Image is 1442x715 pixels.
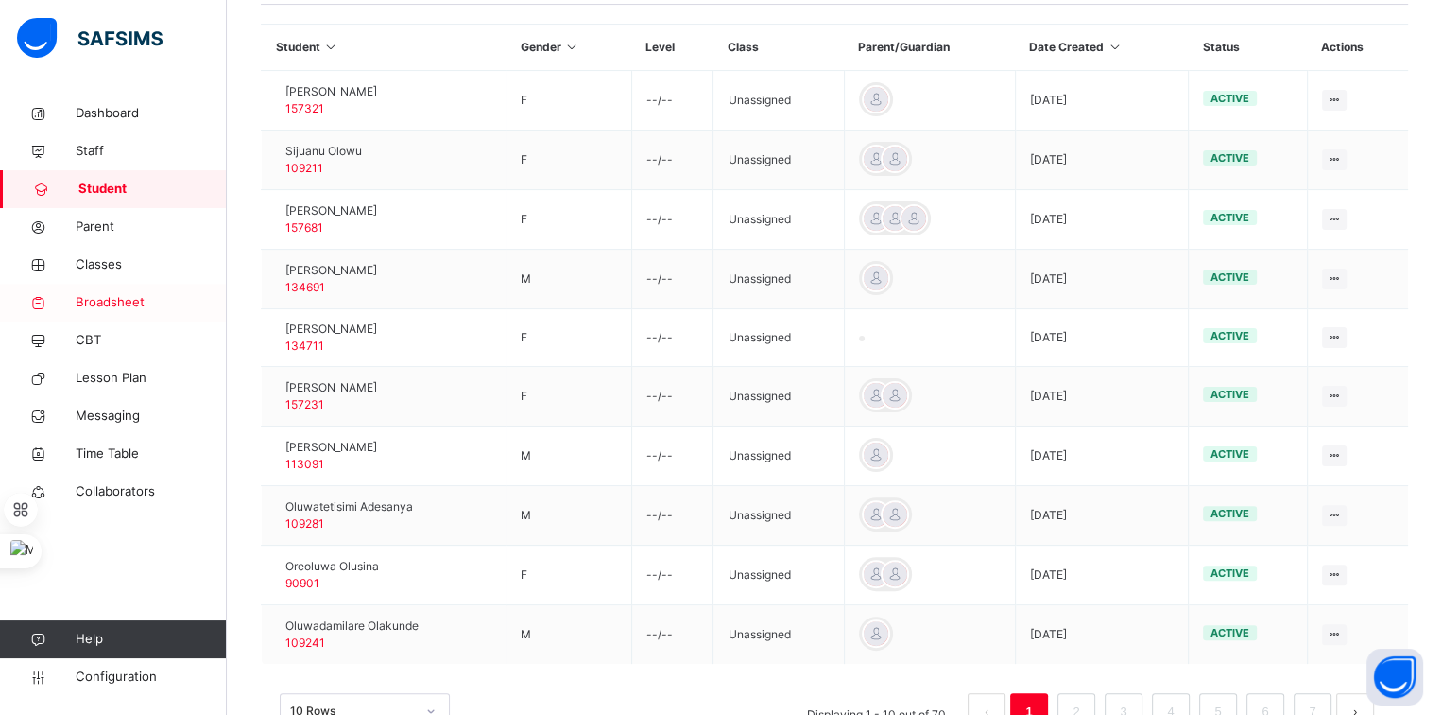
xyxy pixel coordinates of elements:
[285,262,377,279] span: [PERSON_NAME]
[1015,546,1189,605] td: [DATE]
[76,218,227,236] span: Parent
[1307,25,1408,71] th: Actions
[506,486,631,546] td: M
[285,339,324,353] span: 134711
[285,457,324,471] span: 113091
[285,280,325,294] span: 134691
[506,367,631,427] td: F
[1015,71,1189,131] td: [DATE]
[285,618,419,635] span: Oluwadamilare Olakunde
[713,309,844,367] td: Unassigned
[506,190,631,250] td: F
[713,605,844,665] td: Unassigned
[78,180,227,199] span: Student
[285,636,325,650] span: 109241
[76,369,227,388] span: Lesson Plan
[506,309,631,367] td: F
[713,546,844,605] td: Unassigned
[631,309,713,367] td: --/--
[1015,131,1189,190] td: [DATE]
[285,143,362,160] span: Sijuanu Olowu
[285,220,323,235] span: 157681
[76,331,227,350] span: CBT
[713,427,844,486] td: Unassigned
[713,486,844,546] td: Unassigned
[631,190,713,250] td: --/--
[713,367,844,427] td: Unassigned
[1015,486,1189,546] td: [DATE]
[631,605,713,665] td: --/--
[506,546,631,605] td: F
[285,498,413,515] span: Oluwatetisimi Adesanya
[285,516,324,531] span: 109281
[713,190,844,250] td: Unassigned
[76,445,227,463] span: Time Table
[844,25,1015,71] th: Parent/Guardian
[285,576,319,590] span: 90901
[506,250,631,309] td: M
[1107,40,1123,54] i: Sort in Ascending Order
[17,18,163,58] img: safsims
[285,83,377,100] span: [PERSON_NAME]
[76,255,227,274] span: Classes
[631,71,713,131] td: --/--
[76,104,227,123] span: Dashboard
[713,131,844,190] td: Unassigned
[1015,427,1189,486] td: [DATE]
[1210,507,1249,520] span: active
[506,605,631,665] td: M
[1210,92,1249,105] span: active
[285,397,324,411] span: 157231
[285,558,379,575] span: Oreoluwa Olusina
[564,40,580,54] i: Sort in Ascending Order
[506,71,631,131] td: F
[323,40,339,54] i: Sort in Ascending Order
[76,142,227,161] span: Staff
[631,427,713,486] td: --/--
[1210,388,1249,401] span: active
[1015,605,1189,665] td: [DATE]
[76,407,227,426] span: Messaging
[285,439,377,456] span: [PERSON_NAME]
[262,25,506,71] th: Student
[1015,25,1189,71] th: Date Created
[76,668,226,687] span: Configuration
[631,486,713,546] td: --/--
[506,427,631,486] td: M
[285,321,377,338] span: [PERSON_NAME]
[506,131,631,190] td: F
[285,202,377,219] span: [PERSON_NAME]
[1015,190,1189,250] td: [DATE]
[285,379,377,396] span: [PERSON_NAME]
[713,71,844,131] td: Unassigned
[631,546,713,605] td: --/--
[1210,151,1249,165] span: active
[1210,447,1249,461] span: active
[285,101,324,115] span: 157321
[76,482,227,501] span: Collaborators
[1015,309,1189,367] td: [DATE]
[631,25,713,71] th: Level
[1210,270,1249,284] span: active
[1210,567,1249,580] span: active
[506,25,631,71] th: Gender
[1189,25,1307,71] th: Status
[631,131,713,190] td: --/--
[1210,626,1249,639] span: active
[1015,367,1189,427] td: [DATE]
[631,367,713,427] td: --/--
[713,250,844,309] td: Unassigned
[1210,211,1249,224] span: active
[76,630,226,649] span: Help
[285,161,323,175] span: 109211
[1015,250,1189,309] td: [DATE]
[713,25,844,71] th: Class
[631,250,713,309] td: --/--
[76,293,227,312] span: Broadsheet
[1366,649,1423,706] button: Open asap
[1210,329,1249,342] span: active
